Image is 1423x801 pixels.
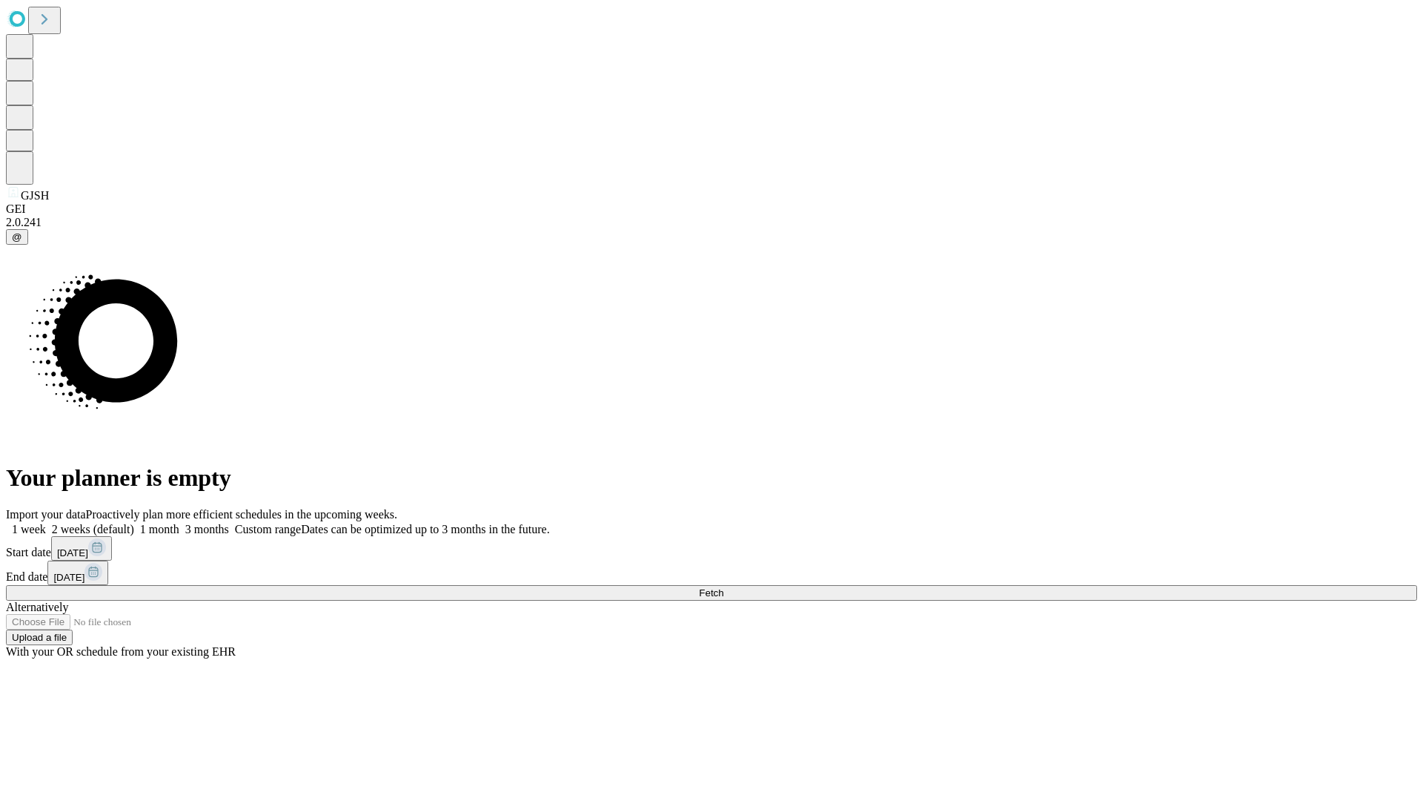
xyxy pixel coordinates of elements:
button: Upload a file [6,630,73,645]
span: @ [12,231,22,243]
span: Dates can be optimized up to 3 months in the future. [301,523,549,535]
span: 3 months [185,523,229,535]
button: Fetch [6,585,1417,601]
button: [DATE] [47,561,108,585]
button: [DATE] [51,536,112,561]
div: Start date [6,536,1417,561]
span: [DATE] [53,572,84,583]
span: GJSH [21,189,49,202]
span: Import your data [6,508,86,521]
span: 1 week [12,523,46,535]
button: @ [6,229,28,245]
div: End date [6,561,1417,585]
span: 1 month [140,523,179,535]
span: With your OR schedule from your existing EHR [6,645,236,658]
span: Custom range [235,523,301,535]
div: 2.0.241 [6,216,1417,229]
span: [DATE] [57,547,88,558]
div: GEI [6,202,1417,216]
span: Alternatively [6,601,68,613]
span: Proactively plan more efficient schedules in the upcoming weeks. [86,508,397,521]
span: Fetch [699,587,723,599]
span: 2 weeks (default) [52,523,134,535]
h1: Your planner is empty [6,464,1417,492]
